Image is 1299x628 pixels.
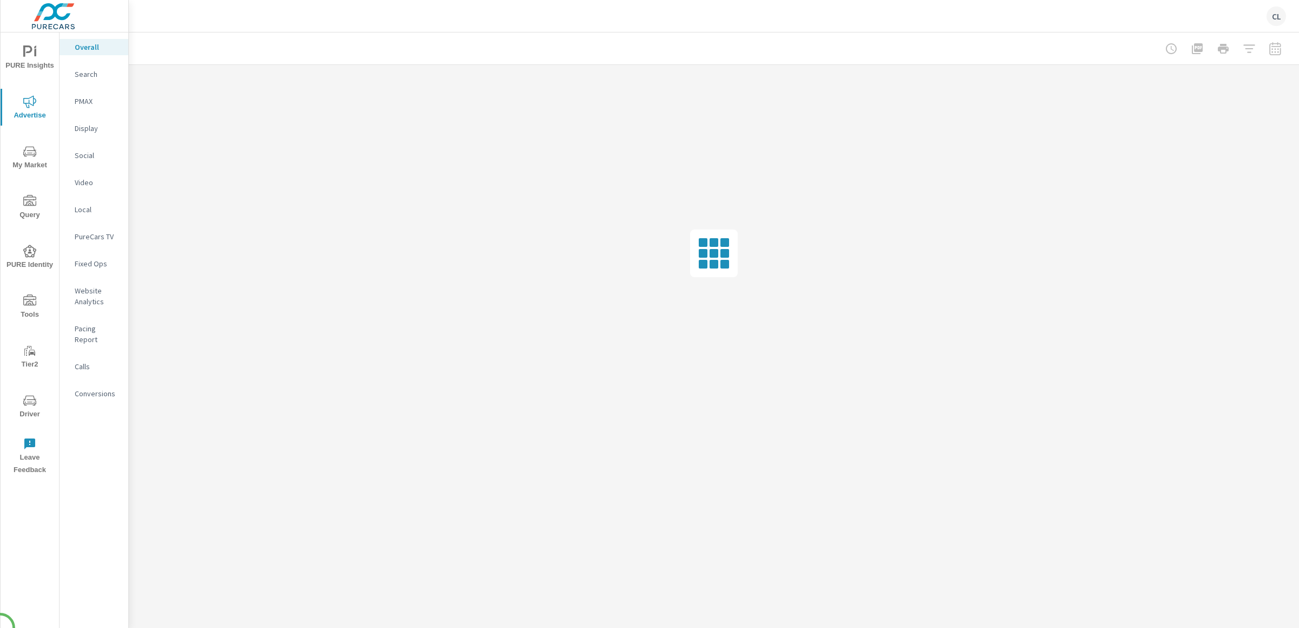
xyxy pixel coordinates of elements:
[60,147,128,163] div: Social
[75,361,120,372] p: Calls
[75,69,120,80] p: Search
[4,344,56,371] span: Tier2
[60,39,128,55] div: Overall
[60,320,128,348] div: Pacing Report
[60,120,128,136] div: Display
[60,228,128,245] div: PureCars TV
[4,145,56,172] span: My Market
[4,437,56,476] span: Leave Feedback
[75,204,120,215] p: Local
[60,66,128,82] div: Search
[4,245,56,271] span: PURE Identity
[1267,6,1286,26] div: CL
[75,285,120,307] p: Website Analytics
[75,231,120,242] p: PureCars TV
[60,283,128,310] div: Website Analytics
[4,295,56,321] span: Tools
[75,177,120,188] p: Video
[60,256,128,272] div: Fixed Ops
[75,388,120,399] p: Conversions
[4,45,56,72] span: PURE Insights
[4,95,56,122] span: Advertise
[60,385,128,402] div: Conversions
[60,93,128,109] div: PMAX
[4,195,56,221] span: Query
[75,323,120,345] p: Pacing Report
[60,201,128,218] div: Local
[75,123,120,134] p: Display
[75,96,120,107] p: PMAX
[60,174,128,191] div: Video
[60,358,128,375] div: Calls
[75,150,120,161] p: Social
[75,258,120,269] p: Fixed Ops
[1,32,59,481] div: nav menu
[4,394,56,421] span: Driver
[75,42,120,53] p: Overall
